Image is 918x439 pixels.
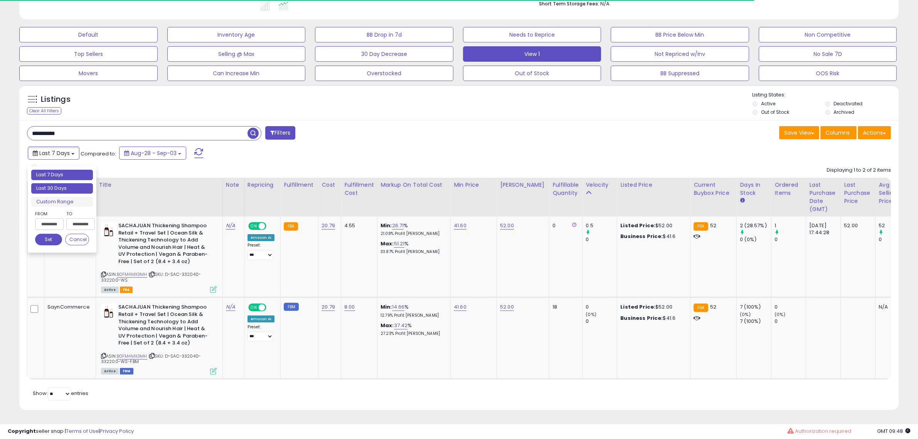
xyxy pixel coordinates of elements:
a: Privacy Policy [100,427,134,435]
img: 31XUbsg7dWL._SL40_.jpg [101,222,116,238]
button: View 1 [463,46,601,62]
div: 0 [775,304,806,311]
small: FBA [694,222,708,231]
div: Days In Stock [740,181,768,197]
div: Fulfillable Quantity [552,181,579,197]
label: Deactivated [834,100,863,107]
span: Last 7 Days [39,149,70,157]
small: FBA [284,222,298,231]
div: 52 [879,222,910,229]
button: Movers [19,66,158,81]
button: Actions [858,126,891,139]
div: $52.00 [620,222,684,229]
a: B0FM4MX3MH [117,271,147,278]
div: 18 [552,304,576,311]
div: seller snap | | [8,428,134,435]
button: OOS Risk [759,66,897,81]
span: | SKU: D-SAC-332040-332200-WS [101,271,201,283]
div: Preset: [248,243,275,260]
div: 1 [775,222,806,229]
div: 0 [775,236,806,243]
div: % [381,304,445,318]
button: Needs to Reprice [463,27,601,42]
div: $52.00 [620,304,684,311]
div: $41.6 [620,233,684,240]
a: 41.60 [454,222,467,230]
span: 52 [710,303,716,311]
div: N/A [879,304,904,311]
div: 0 [552,222,576,229]
label: Out of Stock [761,109,789,115]
th: The percentage added to the cost of goods (COGS) that forms the calculator for Min & Max prices. [377,178,451,216]
div: % [381,240,445,255]
p: 12.79% Profit [PERSON_NAME] [381,313,445,318]
button: BB Suppressed [611,66,749,81]
button: Aug-28 - Sep-03 [119,147,186,160]
div: Amazon AI [248,316,275,322]
span: 52 [710,222,716,229]
small: FBA [694,304,708,312]
small: (0%) [740,311,751,317]
div: Preset: [248,324,275,342]
button: No Sale 7D [759,46,897,62]
span: Aug-28 - Sep-03 [131,149,177,157]
button: Columns [820,126,857,139]
small: FBM [284,303,299,311]
div: [DATE] 17:44:28 [809,222,835,236]
button: Default [19,27,158,42]
button: BB Drop in 7d [315,27,453,42]
b: Business Price: [620,314,663,322]
div: ASIN: [101,222,217,292]
span: All listings currently available for purchase on Amazon [101,368,119,375]
small: (0%) [586,311,596,317]
a: 52.00 [500,222,514,230]
button: Last 7 Days [28,147,79,160]
a: 20.79 [322,222,335,230]
div: Title [99,181,219,189]
div: Listed Price [620,181,687,189]
b: Short Term Storage Fees: [539,0,599,7]
button: Set [35,234,62,245]
a: 20.79 [322,303,335,311]
div: % [381,322,445,336]
b: Min: [381,222,392,229]
button: 30 Day Decrease [315,46,453,62]
li: Last 30 Days [31,183,93,194]
div: Repricing [248,181,277,189]
label: From [35,210,62,218]
button: Save View [779,126,819,139]
div: Last Purchase Date (GMT) [809,181,837,213]
div: 0 [586,318,617,325]
span: OFF [265,223,277,230]
div: Current Buybox Price [694,181,733,197]
button: Not Repriced w/Inv [611,46,749,62]
div: Ordered Items [775,181,803,197]
span: OFF [265,304,277,311]
small: (0%) [775,311,785,317]
label: To [66,210,89,218]
div: Markup on Total Cost [381,181,447,189]
p: 27.23% Profit [PERSON_NAME] [381,331,445,336]
a: Terms of Use [66,427,99,435]
div: 0 [586,236,617,243]
span: Columns [825,129,850,137]
b: SACHAJUAN Thickening Shampoo Retail + Travel Set | Ocean Silk & Thickening Technology to Add Volu... [118,222,212,267]
button: Non Competitive [759,27,897,42]
span: 2025-09-12 09:48 GMT [877,427,910,435]
b: Business Price: [620,233,663,240]
button: Cancel [65,234,89,245]
div: % [381,222,445,236]
span: All listings currently available for purchase on Amazon [101,287,119,293]
div: 2 (28.57%) [740,222,771,229]
button: Top Sellers [19,46,158,62]
div: 0 [586,304,617,311]
span: Compared to: [81,150,116,157]
div: Fulfillment Cost [344,181,374,197]
p: 21.08% Profit [PERSON_NAME] [381,231,445,236]
label: Archived [834,109,855,115]
li: Last 7 Days [31,170,93,180]
div: 7 (100%) [740,318,771,325]
b: Min: [381,303,392,311]
span: ON [249,304,259,311]
div: Note [226,181,241,189]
